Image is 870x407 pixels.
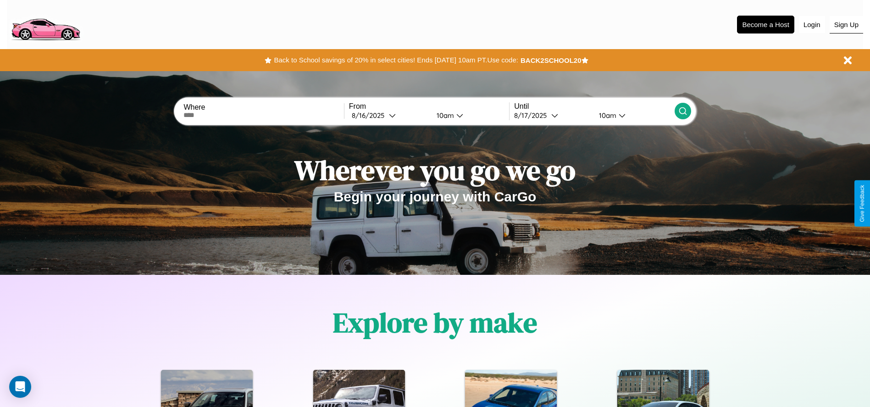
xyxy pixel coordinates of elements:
b: BACK2SCHOOL20 [521,56,582,64]
div: Give Feedback [859,185,865,222]
button: Back to School savings of 20% in select cities! Ends [DATE] 10am PT.Use code: [272,54,520,67]
button: 8/16/2025 [349,111,429,120]
img: logo [7,5,84,43]
div: 10am [594,111,619,120]
button: Become a Host [737,16,794,33]
h1: Explore by make [333,304,537,341]
div: Open Intercom Messenger [9,376,31,398]
button: Sign Up [830,16,863,33]
label: Until [514,102,674,111]
label: From [349,102,509,111]
button: 10am [592,111,675,120]
label: Where [183,103,344,112]
button: 10am [429,111,510,120]
div: 8 / 17 / 2025 [514,111,551,120]
div: 10am [432,111,456,120]
div: 8 / 16 / 2025 [352,111,389,120]
button: Login [799,16,825,33]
